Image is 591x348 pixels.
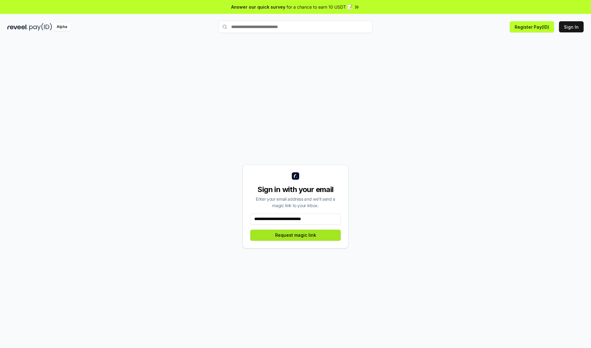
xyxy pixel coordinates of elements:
button: Sign In [559,21,584,32]
img: logo_small [292,172,299,180]
span: for a chance to earn 10 USDT 📝 [287,4,352,10]
div: Enter your email address and we’ll send a magic link to your inbox. [250,196,341,209]
button: Register Pay(ID) [510,21,554,32]
div: Alpha [53,23,70,31]
div: Sign in with your email [250,185,341,194]
img: pay_id [29,23,52,31]
span: Answer our quick survey [231,4,285,10]
img: reveel_dark [7,23,28,31]
button: Request magic link [250,230,341,241]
